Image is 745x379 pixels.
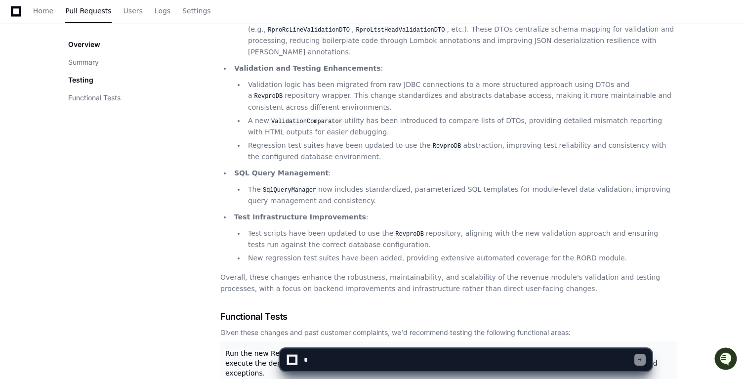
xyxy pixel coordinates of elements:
strong: Validation and Testing Enhancements [234,64,381,72]
span: Pylon [98,104,120,111]
span: Run the new RegRORDSuite01 (src/test/java/.../RegRORDSuite01.java) end-to-end: perform the data-u... [225,349,658,377]
strong: Test Infrastructure Improvements [234,213,366,221]
code: ValidationComparator [269,117,344,126]
li: A new utility has been introduced to compare lists of DTOs, providing detailed mismatch reporting... [245,115,677,138]
code: RevproDB [393,230,426,239]
p: Overview [68,40,100,49]
li: Regression test suites have been updated to use the abstraction, improving test reliability and c... [245,140,677,163]
div: Given these changes and past customer complaints, we'd recommend testing the following functional... [220,328,677,337]
div: Welcome [10,40,180,55]
span: Pull Requests [65,8,111,14]
p: Testing [68,75,93,85]
p: : [234,168,677,179]
code: RevproDB [431,142,463,151]
div: We're offline, but we'll be back soon! [34,84,143,91]
span: Settings [182,8,210,14]
code: RproLtstHeadValidationDTO [354,26,447,35]
code: SqlQueryManager [261,186,318,195]
p: : [234,211,677,223]
iframe: Open customer support [713,346,740,373]
span: Logs [155,8,170,14]
li: The now includes standardized, parameterized SQL templates for module-level data validation, impr... [245,184,677,207]
button: Functional Tests [68,93,121,103]
div: Start new chat [34,74,162,84]
li: Test scripts have been updated to use the repository, aligning with the new validation approach a... [245,228,677,251]
li: Validation logic has been migrated from raw JDBC connections to a more structured approach using ... [245,79,677,113]
code: RevproDB [252,92,285,101]
span: Home [33,8,53,14]
code: RproRcLineValidationDTO [266,26,352,35]
a: Powered byPylon [70,103,120,111]
strong: SQL Query Management [234,169,329,177]
li: Multiple new Data Transfer Objects (DTOs) have been added to represent various database tables (e... [245,12,677,58]
img: PlayerZero [10,10,30,30]
p: Overall, these changes enhance the robustness, maintainability, and scalability of the revenue mo... [220,272,677,295]
button: Summary [68,57,99,67]
p: : [234,63,677,74]
li: New regression test suites have been added, providing extensive automated coverage for the RORD m... [245,253,677,264]
button: Start new chat [168,77,180,88]
span: Users [124,8,143,14]
img: 1756235613930-3d25f9e4-fa56-45dd-b3ad-e072dfbd1548 [10,74,28,91]
span: Functional Tests [220,310,288,324]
